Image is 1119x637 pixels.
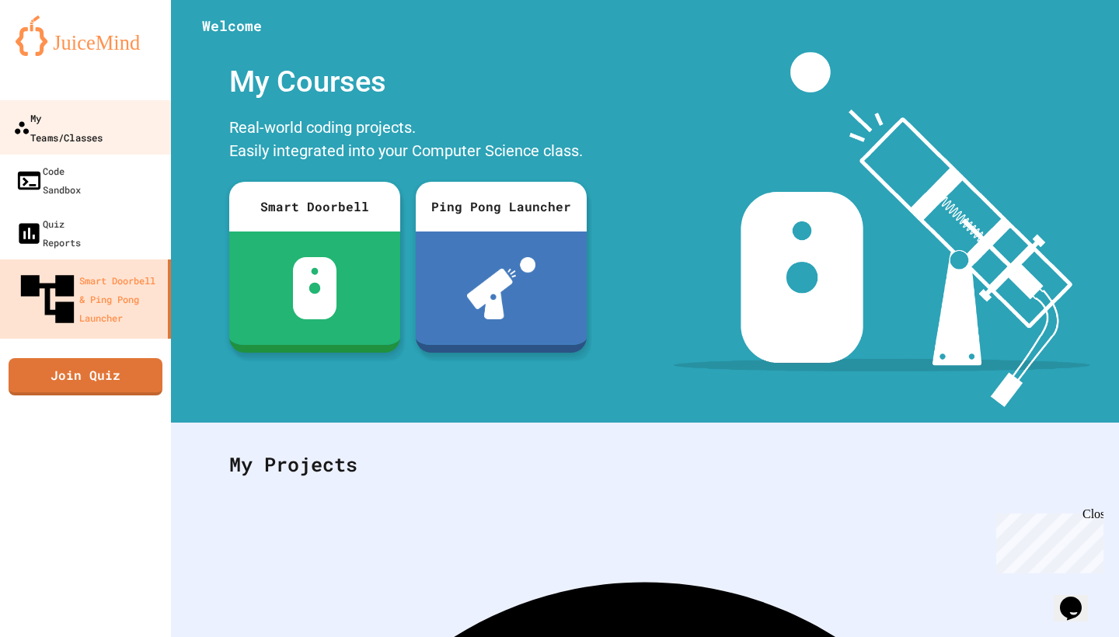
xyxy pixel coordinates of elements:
[221,52,594,112] div: My Courses
[16,214,81,252] div: Quiz Reports
[221,112,594,170] div: Real-world coding projects. Easily integrated into your Computer Science class.
[1054,575,1103,621] iframe: chat widget
[990,507,1103,573] iframe: chat widget
[6,6,107,99] div: Chat with us now!Close
[674,52,1090,407] img: banner-image-my-projects.png
[467,257,536,319] img: ppl-with-ball.png
[16,267,162,331] div: Smart Doorbell & Ping Pong Launcher
[416,182,587,231] div: Ping Pong Launcher
[16,162,81,199] div: Code Sandbox
[229,182,400,231] div: Smart Doorbell
[214,434,1076,495] div: My Projects
[16,16,155,56] img: logo-orange.svg
[293,257,337,319] img: sdb-white.svg
[9,358,162,395] a: Join Quiz
[13,108,103,146] div: My Teams/Classes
